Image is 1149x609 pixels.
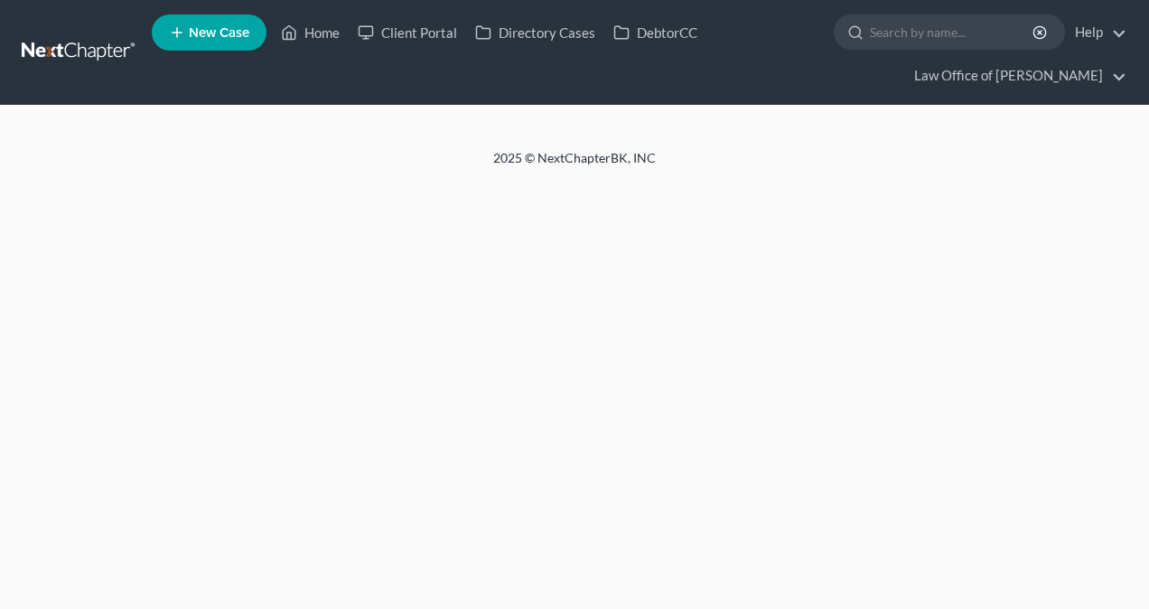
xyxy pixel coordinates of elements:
[349,16,466,49] a: Client Portal
[870,15,1035,49] input: Search by name...
[604,16,706,49] a: DebtorCC
[60,149,1089,182] div: 2025 © NextChapterBK, INC
[189,26,249,40] span: New Case
[466,16,604,49] a: Directory Cases
[905,60,1126,92] a: Law Office of [PERSON_NAME]
[272,16,349,49] a: Home
[1066,16,1126,49] a: Help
